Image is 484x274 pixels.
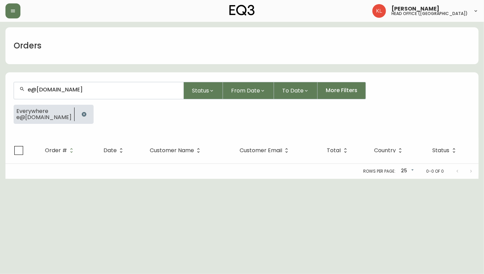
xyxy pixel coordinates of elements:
input: Search [28,86,178,93]
span: Order # [45,147,76,154]
span: Status [192,86,209,95]
span: Total [327,147,350,154]
div: 25 [398,165,415,177]
span: Customer Email [240,148,282,153]
span: Customer Name [150,148,194,153]
span: Date [103,147,126,154]
p: 0-0 of 0 [426,168,444,174]
button: More Filters [318,82,366,99]
span: Customer Name [150,147,203,154]
h1: Orders [14,40,42,52]
span: Total [327,148,341,153]
span: [PERSON_NAME] [391,6,439,12]
img: 2c0c8aa7421344cf0398c7f872b772b5 [372,4,386,18]
span: To Date [282,86,304,95]
button: Status [184,82,223,99]
p: Rows per page: [363,168,396,174]
span: Status [433,147,458,154]
span: Order # [45,148,67,153]
span: Everywhere [16,108,71,114]
button: From Date [223,82,274,99]
img: logo [229,5,255,16]
span: e@[DOMAIN_NAME] [16,114,71,120]
span: Country [374,148,396,153]
span: Country [374,147,405,154]
span: From Date [231,86,260,95]
button: To Date [274,82,318,99]
span: Date [103,148,117,153]
span: Status [433,148,450,153]
h5: head office ([GEOGRAPHIC_DATA]) [391,12,468,16]
span: More Filters [326,87,357,94]
span: Customer Email [240,147,291,154]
